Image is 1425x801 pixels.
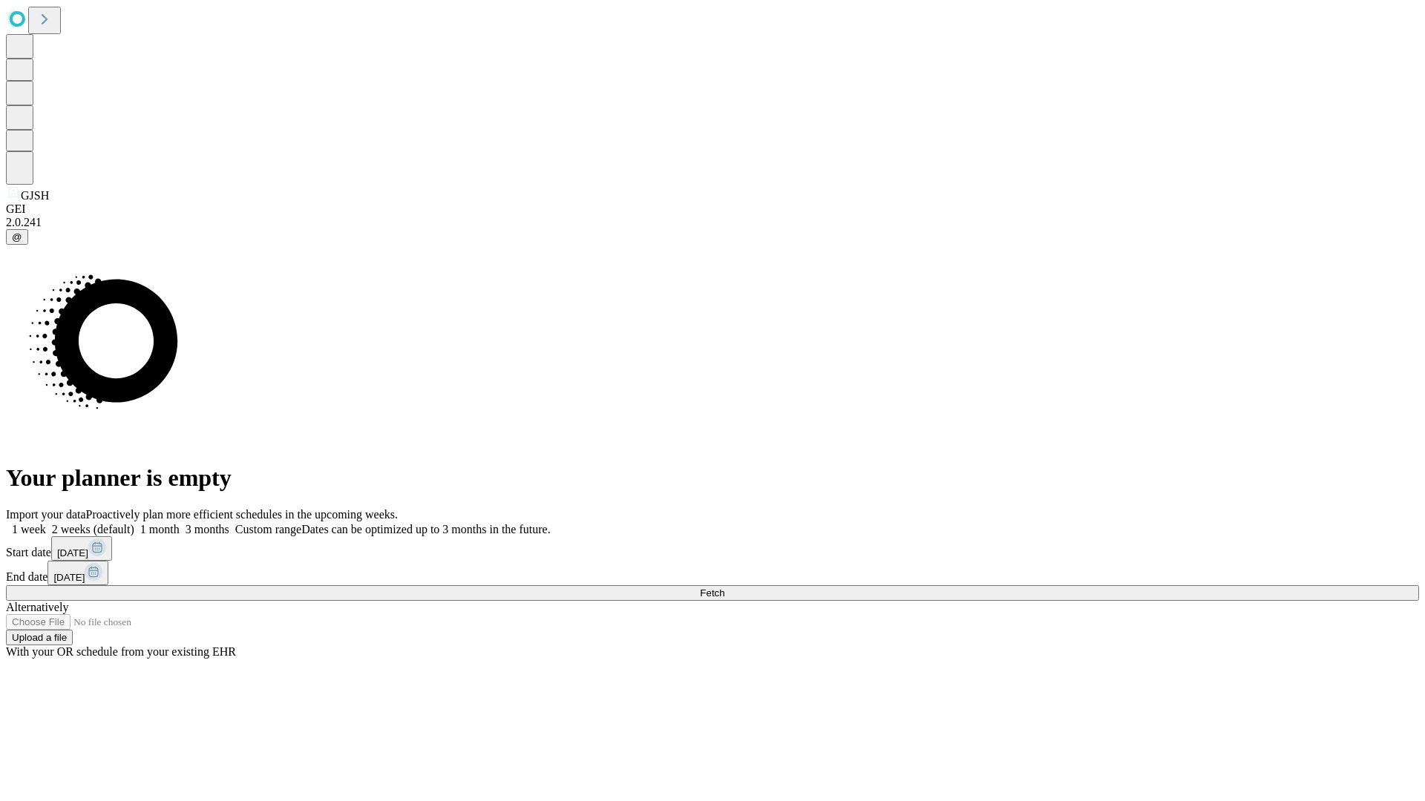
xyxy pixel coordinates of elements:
div: 2.0.241 [6,216,1419,229]
span: With your OR schedule from your existing EHR [6,645,236,658]
button: @ [6,229,28,245]
span: [DATE] [57,547,88,558]
button: [DATE] [47,561,108,585]
button: Fetch [6,585,1419,601]
span: 1 week [12,523,46,535]
span: 2 weeks (default) [52,523,134,535]
div: End date [6,561,1419,585]
span: 3 months [186,523,229,535]
span: Alternatively [6,601,68,613]
span: [DATE] [53,572,85,583]
h1: Your planner is empty [6,464,1419,492]
span: Dates can be optimized up to 3 months in the future. [301,523,550,535]
span: Import your data [6,508,86,521]
div: Start date [6,536,1419,561]
span: Proactively plan more efficient schedules in the upcoming weeks. [86,508,398,521]
span: 1 month [140,523,180,535]
span: GJSH [21,189,49,202]
span: Custom range [235,523,301,535]
span: @ [12,231,22,243]
div: GEI [6,202,1419,216]
button: Upload a file [6,630,73,645]
button: [DATE] [51,536,112,561]
span: Fetch [700,587,724,599]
